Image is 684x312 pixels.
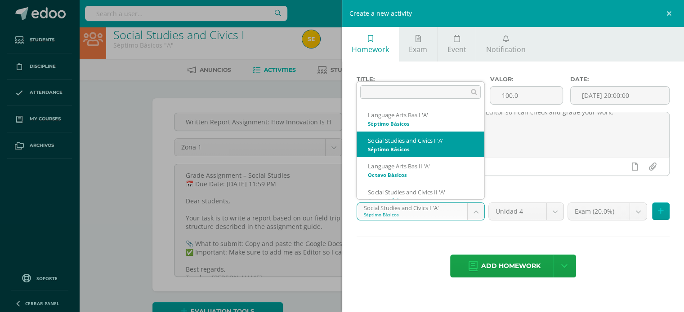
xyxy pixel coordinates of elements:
[368,198,473,203] div: Octavo Básicos
[368,147,473,152] div: Séptimo Básicos
[368,172,473,177] div: Octavo Básicos
[368,163,473,170] div: Language Arts Bas II 'A'
[368,121,473,126] div: Séptimo Básicos
[368,189,473,196] div: Social Studies and Civics II 'A'
[368,137,473,145] div: Social Studies and Civics I 'A'
[368,111,473,119] div: Language Arts Bas I 'A'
